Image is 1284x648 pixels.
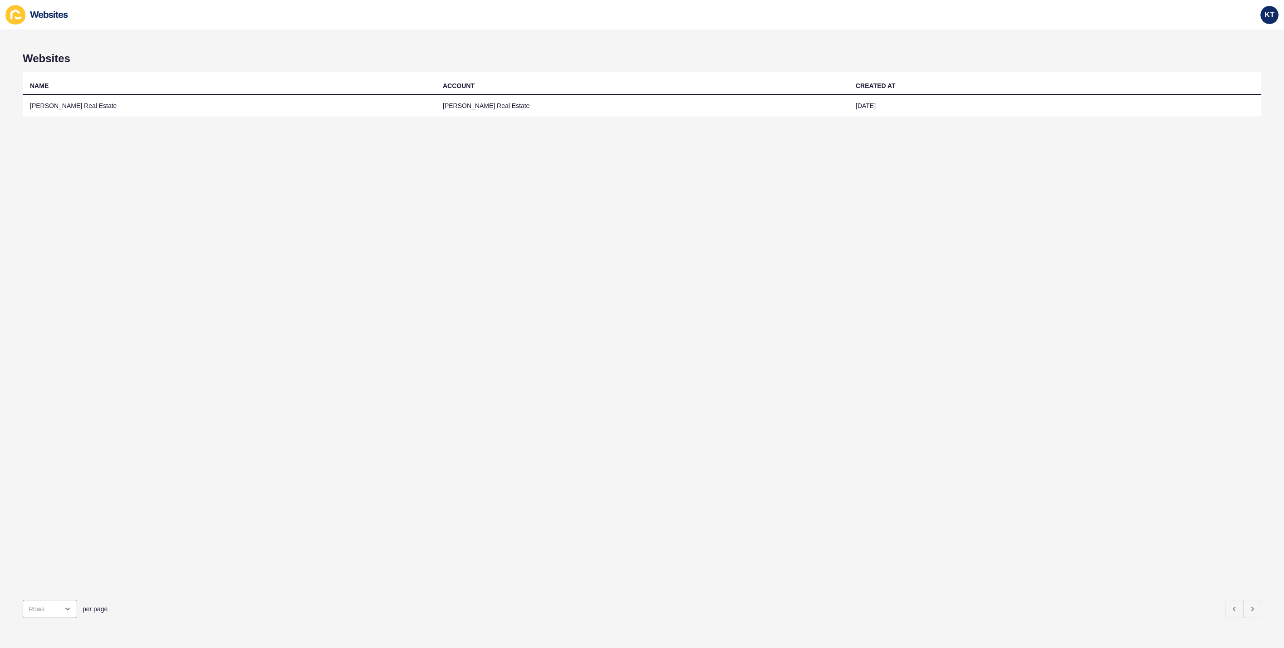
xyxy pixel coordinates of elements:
div: CREATED AT [856,81,896,90]
td: [DATE] [848,95,1261,117]
span: per page [83,604,108,614]
span: KT [1264,10,1274,20]
td: [PERSON_NAME] Real Estate [436,95,848,117]
div: NAME [30,81,49,90]
td: [PERSON_NAME] Real Estate [23,95,436,117]
div: ACCOUNT [443,81,475,90]
h1: Websites [23,52,1261,65]
div: open menu [23,600,77,618]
